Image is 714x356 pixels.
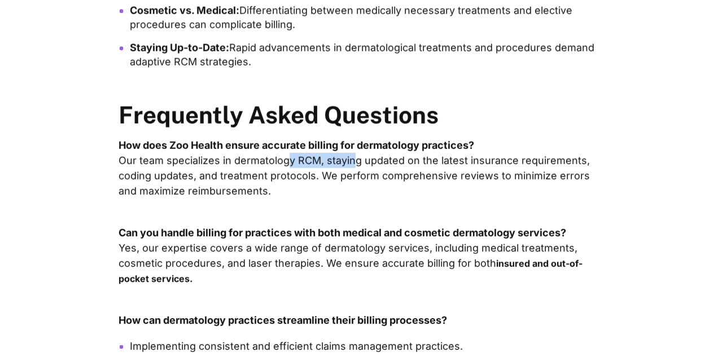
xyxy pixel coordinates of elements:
strong: How can dermatology practices streamline their billing processes? [119,314,447,326]
strong: Can you handle billing for practices with both medical and cosmetic dermatology services? [119,227,566,239]
strong: Frequently Asked Questions [119,101,439,129]
strong: How does Zoo Health ensure accurate billing for dermatology practices? [119,139,474,151]
li: Differentiating between medically necessary treatments and elective procedures can complicate bil... [130,3,596,32]
p: ‍ [119,204,596,219]
p: Yes, our expertise covers a wide range of dermatology services, including medical treatments, cos... [119,225,596,286]
p: ‍ [119,292,596,307]
li: Implementing consistent and efficient claims management practices. [130,339,596,353]
strong: Cosmetic vs. Medical: [130,5,239,16]
p: Our team specializes in dermatology RCM, staying updated on the latest insurance requirements, co... [119,138,596,199]
p: ‍ [119,80,596,95]
strong: Staying Up-to-Date: [130,42,229,54]
li: Rapid advancements in dermatological treatments and procedures demand adaptive RCM strategies. [130,41,596,69]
